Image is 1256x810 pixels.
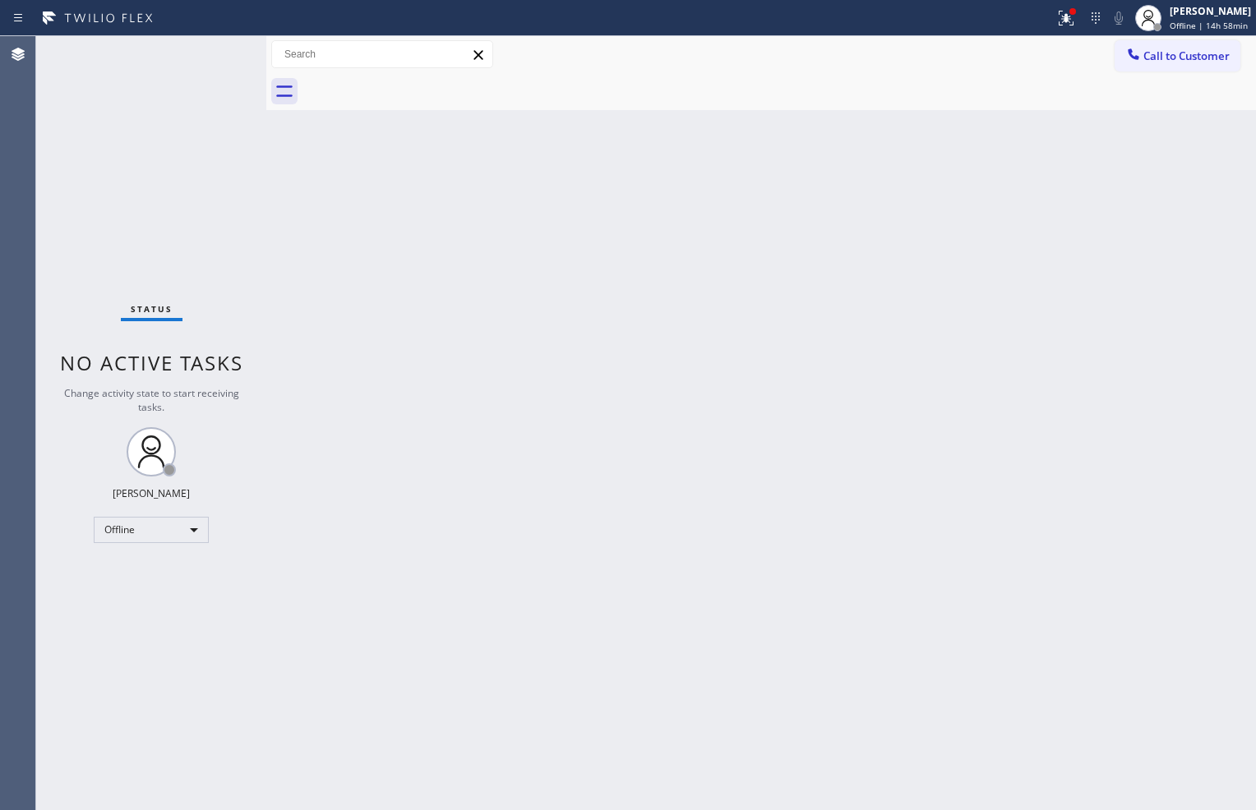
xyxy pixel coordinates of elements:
button: Call to Customer [1115,40,1240,71]
button: Mute [1107,7,1130,30]
div: [PERSON_NAME] [1170,4,1251,18]
input: Search [272,41,492,67]
span: Offline | 14h 58min [1170,20,1248,31]
div: Offline [94,517,209,543]
span: Call to Customer [1143,48,1230,63]
div: [PERSON_NAME] [113,486,190,500]
span: No active tasks [60,349,243,376]
span: Status [131,303,173,315]
span: Change activity state to start receiving tasks. [64,386,239,414]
